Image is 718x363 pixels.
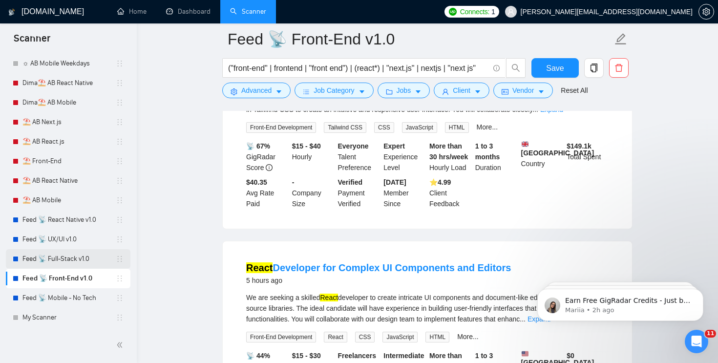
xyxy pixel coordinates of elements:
span: HTML [425,332,449,342]
a: ⛱️ Front-End [22,151,116,171]
a: More... [457,333,479,341]
span: Job Category [314,85,354,96]
li: Dima⛱️ AB Mobile [6,93,130,112]
span: JavaScript [382,332,418,342]
li: Feed 📡 Mobile - No Tech [6,288,130,308]
span: holder [116,79,124,87]
a: Dima⛱️ AB Mobile [22,93,116,112]
span: holder [116,275,124,282]
li: ☼ AB Mobile Weekdays [6,54,130,73]
div: GigRadar Score [244,141,290,173]
a: ☼ AB Mobile Weekdays [22,54,116,73]
div: Duration [473,141,519,173]
img: upwork-logo.png [449,8,457,16]
div: Member Since [381,177,427,209]
span: Tailwind CSS [324,122,366,133]
a: dashboardDashboard [166,7,211,16]
span: HTML [445,122,469,133]
span: holder [116,99,124,107]
a: setting [698,8,714,16]
span: search [507,64,525,72]
b: [DATE] [383,178,406,186]
div: Country [519,141,565,173]
span: bars [303,88,310,95]
div: 5 hours ago [246,275,511,286]
li: ⛱️ AB React Native [6,171,130,191]
b: More than 30 hrs/week [429,142,468,161]
div: Hourly [290,141,336,173]
span: Advanced [241,85,272,96]
iframe: Intercom live chat [685,330,708,353]
button: barsJob Categorycaret-down [295,83,373,98]
button: copy [584,58,604,78]
span: 11 [705,330,716,338]
span: CSS [374,122,394,133]
span: holder [116,60,124,67]
a: Dima⛱️ AB React Native [22,73,116,93]
span: CSS [355,332,375,342]
li: Feed 📡 Front-End v1.0 [6,269,130,288]
a: My Scanner [22,308,116,327]
b: 1 to 3 months [475,142,500,161]
span: holder [116,138,124,146]
mark: React [246,262,273,273]
span: caret-down [275,88,282,95]
div: Hourly Load [427,141,473,173]
span: Connects: [460,6,489,17]
a: ⛱️ AB Next.js [22,112,116,132]
a: Feed 📡 Front-End v1.0 [22,269,116,288]
b: Everyone [338,142,369,150]
b: $40.35 [246,178,267,186]
span: delete [610,64,628,72]
a: homeHome [117,7,147,16]
b: Expert [383,142,405,150]
a: ⛱️ AB React.js [22,132,116,151]
span: user [442,88,449,95]
b: 📡 67% [246,142,270,150]
a: ⛱️ AB Mobile [22,191,116,210]
span: holder [116,216,124,224]
button: delete [609,58,629,78]
b: 📡 44% [246,352,270,360]
li: Feed 📡 React Native v1.0 [6,210,130,230]
span: holder [116,235,124,243]
div: Total Spent [565,141,611,173]
li: ⛱️ AB React.js [6,132,130,151]
span: React [324,332,347,342]
span: info-circle [493,65,500,71]
a: ⛱️ AB React Native [22,171,116,191]
span: info-circle [266,164,273,171]
li: My Scanner [6,308,130,327]
span: 1 [491,6,495,17]
span: caret-down [474,88,481,95]
span: copy [585,64,603,72]
a: Reset All [561,85,588,96]
button: idcardVendorcaret-down [493,83,553,98]
b: ⭐️ 4.99 [429,178,451,186]
li: ⛱️ Front-End [6,151,130,171]
span: holder [116,196,124,204]
div: Avg Rate Paid [244,177,290,209]
span: Front-End Development [246,332,316,342]
input: Scanner name... [228,27,612,51]
img: 🇬🇧 [522,141,528,148]
span: holder [116,118,124,126]
b: - [292,178,295,186]
button: search [506,58,526,78]
div: Experience Level [381,141,427,173]
span: Vendor [512,85,534,96]
span: Client [453,85,470,96]
a: More... [477,123,498,131]
span: caret-down [538,88,545,95]
span: caret-down [415,88,422,95]
b: $ 149.1k [567,142,591,150]
span: idcard [502,88,508,95]
a: searchScanner [230,7,266,16]
a: Feed 📡 UX/UI v1.0 [22,230,116,249]
a: Feed 📡 Mobile - No Tech [22,288,116,308]
span: holder [116,177,124,185]
b: Intermediate [383,352,424,360]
